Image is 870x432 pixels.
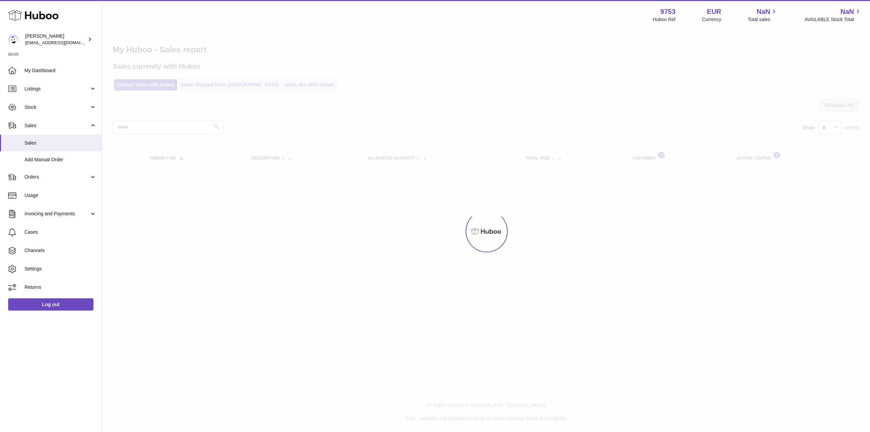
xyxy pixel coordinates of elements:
img: info@welovenoni.com [8,34,18,45]
span: Usage [24,192,97,199]
a: NaN Total sales [748,7,778,23]
span: Cases [24,229,97,235]
a: NaN AVAILABLE Stock Total [804,7,862,23]
span: Add Manual Order [24,156,97,163]
span: Sales [24,122,89,129]
span: Settings [24,266,97,272]
strong: 9753 [660,7,676,16]
span: Invoicing and Payments [24,211,89,217]
span: [EMAIL_ADDRESS][DOMAIN_NAME] [25,40,100,45]
span: Orders [24,174,89,180]
span: Total sales [748,16,778,23]
span: Channels [24,247,97,254]
span: My Dashboard [24,67,97,74]
span: NaN [756,7,770,16]
span: Listings [24,86,89,92]
span: Sales [24,140,97,146]
span: Stock [24,104,89,111]
div: Currency [702,16,721,23]
a: Log out [8,298,93,311]
span: AVAILABLE Stock Total [804,16,862,23]
span: Returns [24,284,97,290]
div: [PERSON_NAME] [25,33,86,46]
span: NaN [840,7,854,16]
strong: EUR [707,7,721,16]
div: Huboo Ref [653,16,676,23]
